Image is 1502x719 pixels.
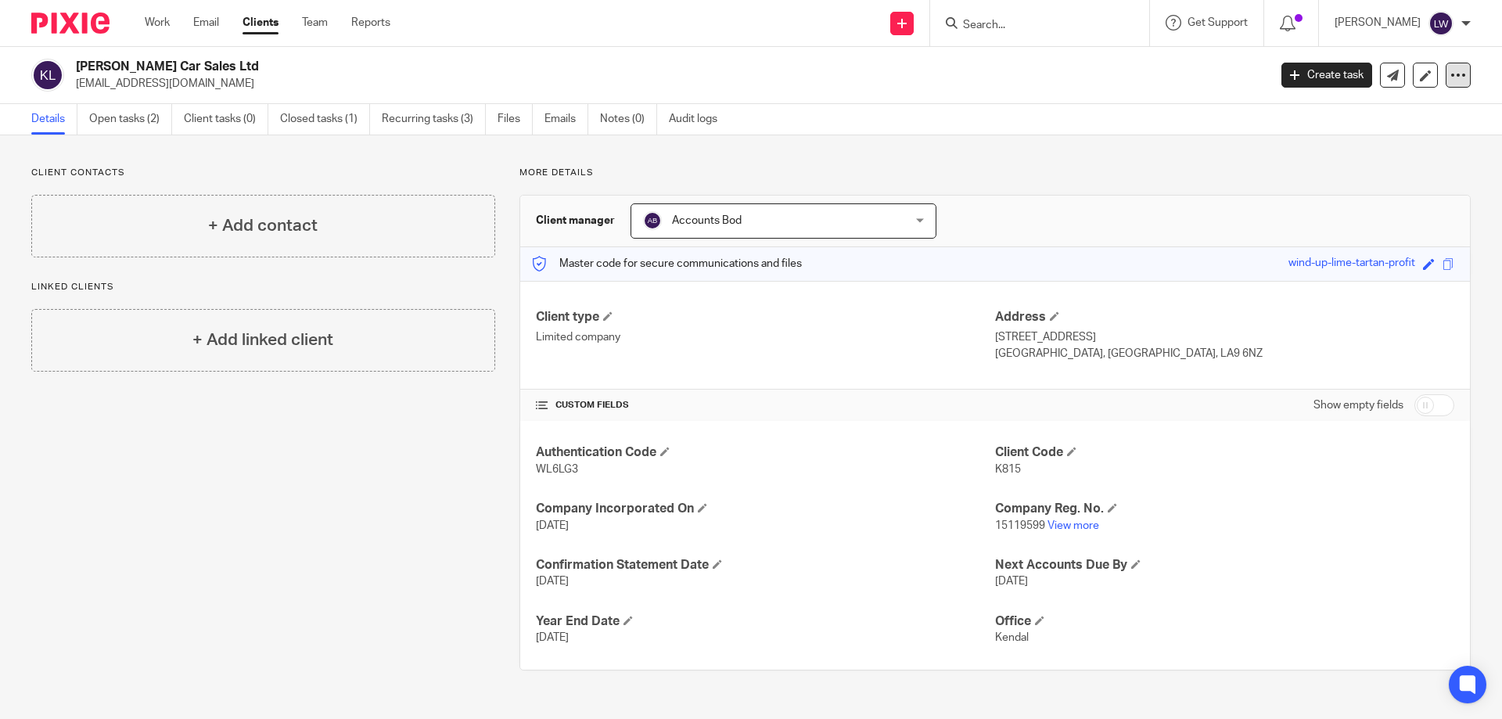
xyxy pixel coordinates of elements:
h4: Confirmation Statement Date [536,557,995,573]
p: Linked clients [31,281,495,293]
h4: + Add linked client [192,328,333,352]
a: Open tasks (2) [89,104,172,135]
span: [DATE] [536,632,569,643]
input: Search [961,19,1102,33]
h2: [PERSON_NAME] Car Sales Ltd [76,59,1022,75]
h4: Company Reg. No. [995,501,1454,517]
a: Reports [351,15,390,31]
h4: Next Accounts Due By [995,557,1454,573]
span: 15119599 [995,520,1045,531]
img: svg%3E [643,211,662,230]
a: Closed tasks (1) [280,104,370,135]
a: View more [1047,520,1099,531]
p: Limited company [536,329,995,345]
img: Pixie [31,13,110,34]
a: Files [498,104,533,135]
h4: + Add contact [208,214,318,238]
p: [STREET_ADDRESS] [995,329,1454,345]
h3: Client manager [536,213,615,228]
img: svg%3E [31,59,64,92]
span: [DATE] [995,576,1028,587]
a: Create task [1281,63,1372,88]
p: Master code for secure communications and files [532,256,802,271]
a: Audit logs [669,104,729,135]
h4: Client Code [995,444,1454,461]
p: Client contacts [31,167,495,179]
a: Clients [243,15,278,31]
h4: Year End Date [536,613,995,630]
span: [DATE] [536,520,569,531]
a: Notes (0) [600,104,657,135]
p: [GEOGRAPHIC_DATA], [GEOGRAPHIC_DATA], LA9 6NZ [995,346,1454,361]
span: [DATE] [536,576,569,587]
h4: CUSTOM FIELDS [536,399,995,412]
p: [EMAIL_ADDRESS][DOMAIN_NAME] [76,76,1258,92]
h4: Company Incorporated On [536,501,995,517]
span: WL6LG3 [536,464,578,475]
p: More details [519,167,1471,179]
a: Email [193,15,219,31]
span: K815 [995,464,1021,475]
span: Kendal [995,632,1029,643]
h4: Authentication Code [536,444,995,461]
span: Accounts Bod [672,215,742,226]
div: wind-up-lime-tartan-profit [1288,255,1415,273]
a: Recurring tasks (3) [382,104,486,135]
h4: Client type [536,309,995,325]
p: [PERSON_NAME] [1335,15,1421,31]
img: svg%3E [1428,11,1453,36]
h4: Office [995,613,1454,630]
a: Emails [544,104,588,135]
a: Work [145,15,170,31]
a: Client tasks (0) [184,104,268,135]
label: Show empty fields [1313,397,1403,413]
a: Details [31,104,77,135]
span: Get Support [1188,17,1248,28]
a: Team [302,15,328,31]
h4: Address [995,309,1454,325]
